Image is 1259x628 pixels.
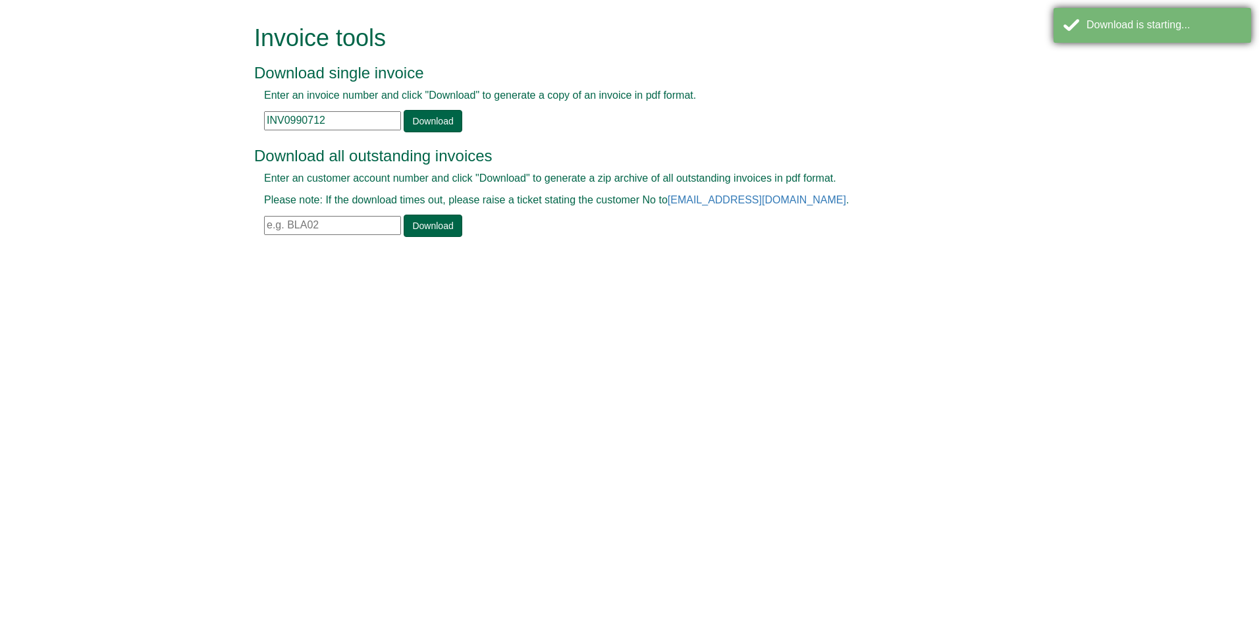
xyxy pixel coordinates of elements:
h3: Download all outstanding invoices [254,147,975,165]
p: Please note: If the download times out, please raise a ticket stating the customer No to . [264,193,965,208]
p: Enter an customer account number and click "Download" to generate a zip archive of all outstandin... [264,171,965,186]
p: Enter an invoice number and click "Download" to generate a copy of an invoice in pdf format. [264,88,965,103]
input: e.g. INV1234 [264,111,401,130]
h1: Invoice tools [254,25,975,51]
a: Download [404,110,462,132]
h3: Download single invoice [254,65,975,82]
div: Download is starting... [1086,18,1241,33]
a: Download [404,215,462,237]
a: [EMAIL_ADDRESS][DOMAIN_NAME] [668,194,846,205]
input: e.g. BLA02 [264,216,401,235]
